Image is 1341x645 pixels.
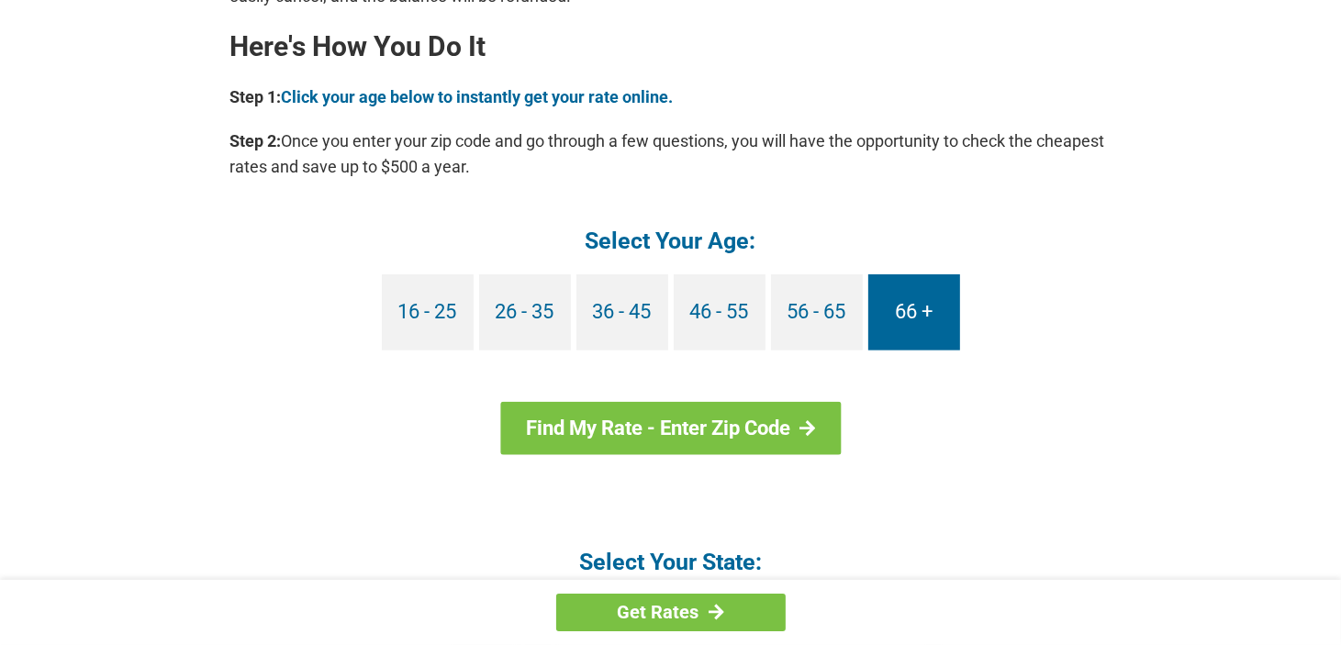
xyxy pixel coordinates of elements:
[868,274,960,350] a: 66 +
[556,594,786,631] a: Get Rates
[500,402,841,455] a: Find My Rate - Enter Zip Code
[230,87,282,106] b: Step 1:
[230,128,1112,180] p: Once you enter your zip code and go through a few questions, you will have the opportunity to che...
[382,274,474,350] a: 16 - 25
[771,274,863,350] a: 56 - 65
[230,131,282,150] b: Step 2:
[479,274,571,350] a: 26 - 35
[230,32,1112,61] h2: Here's How You Do It
[674,274,765,350] a: 46 - 55
[230,226,1112,256] h4: Select Your Age:
[576,274,668,350] a: 36 - 45
[230,547,1112,577] h4: Select Your State:
[282,87,674,106] a: Click your age below to instantly get your rate online.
